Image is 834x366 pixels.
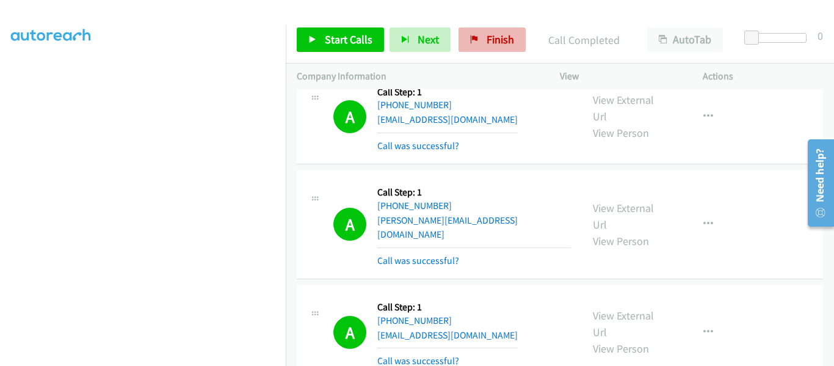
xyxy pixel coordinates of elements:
button: AutoTab [647,27,723,52]
a: Finish [459,27,526,52]
a: View Person [593,126,649,140]
h1: A [333,208,366,241]
h5: Call Step: 1 [377,186,571,199]
p: Actions [703,69,824,84]
h1: A [333,100,366,133]
span: Finish [487,32,514,46]
a: [PHONE_NUMBER] [377,200,452,211]
button: Next [390,27,451,52]
a: View Person [593,234,649,248]
h1: A [333,316,366,349]
h5: Call Step: 1 [377,86,518,98]
a: [PERSON_NAME][EMAIL_ADDRESS][DOMAIN_NAME] [377,214,518,241]
a: View External Url [593,309,654,339]
a: View Person [593,342,649,356]
p: Call Completed [542,32,625,48]
span: Start Calls [325,32,372,46]
a: [PHONE_NUMBER] [377,99,452,111]
p: Company Information [297,69,538,84]
a: Call was successful? [377,255,459,266]
span: Next [418,32,439,46]
a: [EMAIL_ADDRESS][DOMAIN_NAME] [377,114,518,125]
a: Start Calls [297,27,384,52]
a: View External Url [593,93,654,123]
a: View External Url [593,201,654,232]
iframe: Resource Center [799,134,834,232]
h5: Call Step: 1 [377,301,518,313]
p: View [560,69,681,84]
div: 0 [818,27,823,44]
a: Call was successful? [377,140,459,152]
a: [EMAIL_ADDRESS][DOMAIN_NAME] [377,329,518,341]
a: [PHONE_NUMBER] [377,315,452,326]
